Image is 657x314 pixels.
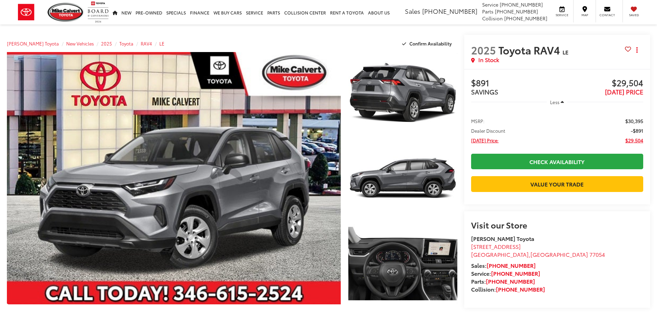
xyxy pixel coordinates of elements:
span: $891 [471,78,557,89]
span: Less [550,99,559,105]
span: [PHONE_NUMBER] [504,15,547,22]
span: , [471,250,605,258]
strong: Sales: [471,261,536,269]
a: [PERSON_NAME] Toyota [7,40,59,47]
strong: Collision: [471,285,545,293]
strong: [PERSON_NAME] Toyota [471,234,534,242]
span: $29,504 [557,78,643,89]
span: In Stock [478,56,499,64]
span: [GEOGRAPHIC_DATA] [530,250,588,258]
a: [PHONE_NUMBER] [496,285,545,293]
span: [DATE] PRICE [605,87,643,96]
strong: Service: [471,269,540,277]
a: Toyota [119,40,133,47]
a: Expand Photo 3 [348,223,457,305]
span: Sales [405,7,420,16]
span: [PHONE_NUMBER] [500,1,543,8]
strong: Parts: [471,277,535,285]
a: [PHONE_NUMBER] [486,277,535,285]
a: [STREET_ADDRESS] [GEOGRAPHIC_DATA],[GEOGRAPHIC_DATA] 77054 [471,242,605,258]
span: LE [563,48,568,56]
span: Saved [626,13,641,17]
span: $30,395 [625,118,643,124]
img: 2025 Toyota RAV4 LE [3,51,344,306]
span: MSRP: [471,118,485,124]
span: Toyota RAV4 [498,42,563,57]
img: 2025 Toyota RAV4 LE [347,222,458,305]
span: [GEOGRAPHIC_DATA] [471,250,529,258]
button: Actions [631,44,643,56]
button: Confirm Availability [398,38,457,50]
span: Service [482,1,498,8]
span: [STREET_ADDRESS] [471,242,521,250]
a: New Vehicles [66,40,94,47]
img: 2025 Toyota RAV4 LE [347,136,458,220]
h2: Visit our Store [471,220,643,229]
span: -$891 [631,127,643,134]
img: 2025 Toyota RAV4 LE [347,51,458,134]
a: RAV4 [141,40,152,47]
a: Check Availability [471,154,643,169]
span: $29,504 [625,137,643,144]
span: Dealer Discount [471,127,505,134]
span: Confirm Availability [409,40,452,47]
span: Service [554,13,570,17]
span: 77054 [589,250,605,258]
a: Expand Photo 1 [348,52,457,134]
span: Contact [599,13,615,17]
span: Collision [482,15,503,22]
a: 2025 [101,40,112,47]
span: [PHONE_NUMBER] [422,7,477,16]
span: 2025 [471,42,496,57]
a: Expand Photo 2 [348,138,457,219]
img: Mike Calvert Toyota [48,3,84,22]
a: [PHONE_NUMBER] [487,261,536,269]
a: Expand Photo 0 [7,52,341,304]
a: Value Your Trade [471,176,643,192]
span: Parts [482,8,494,15]
a: [PHONE_NUMBER] [491,269,540,277]
span: [DATE] Price: [471,137,499,144]
span: dropdown dots [636,47,638,53]
span: [PHONE_NUMBER] [495,8,538,15]
button: Less [547,96,567,108]
span: Map [577,13,592,17]
a: LE [159,40,165,47]
span: SAVINGS [471,87,498,96]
